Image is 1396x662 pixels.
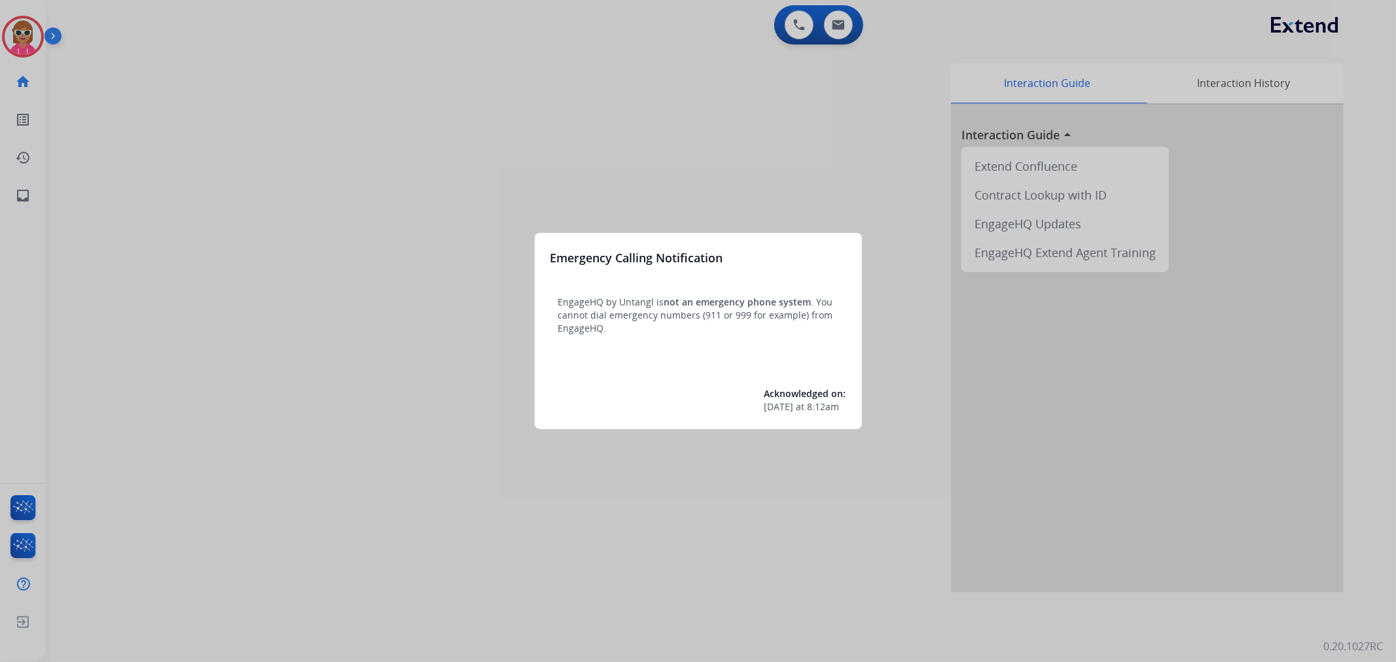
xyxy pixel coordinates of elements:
span: not an emergency phone system [664,296,812,308]
span: 8:12am [808,400,840,413]
span: Acknowledged on: [764,387,846,400]
h3: Emergency Calling Notification [550,249,723,267]
p: EngageHQ by Untangl is . You cannot dial emergency numbers (911 or 999 for example) from EngageHQ. [558,296,838,335]
p: 0.20.1027RC [1323,638,1383,654]
div: at [764,400,846,413]
span: [DATE] [764,400,794,413]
